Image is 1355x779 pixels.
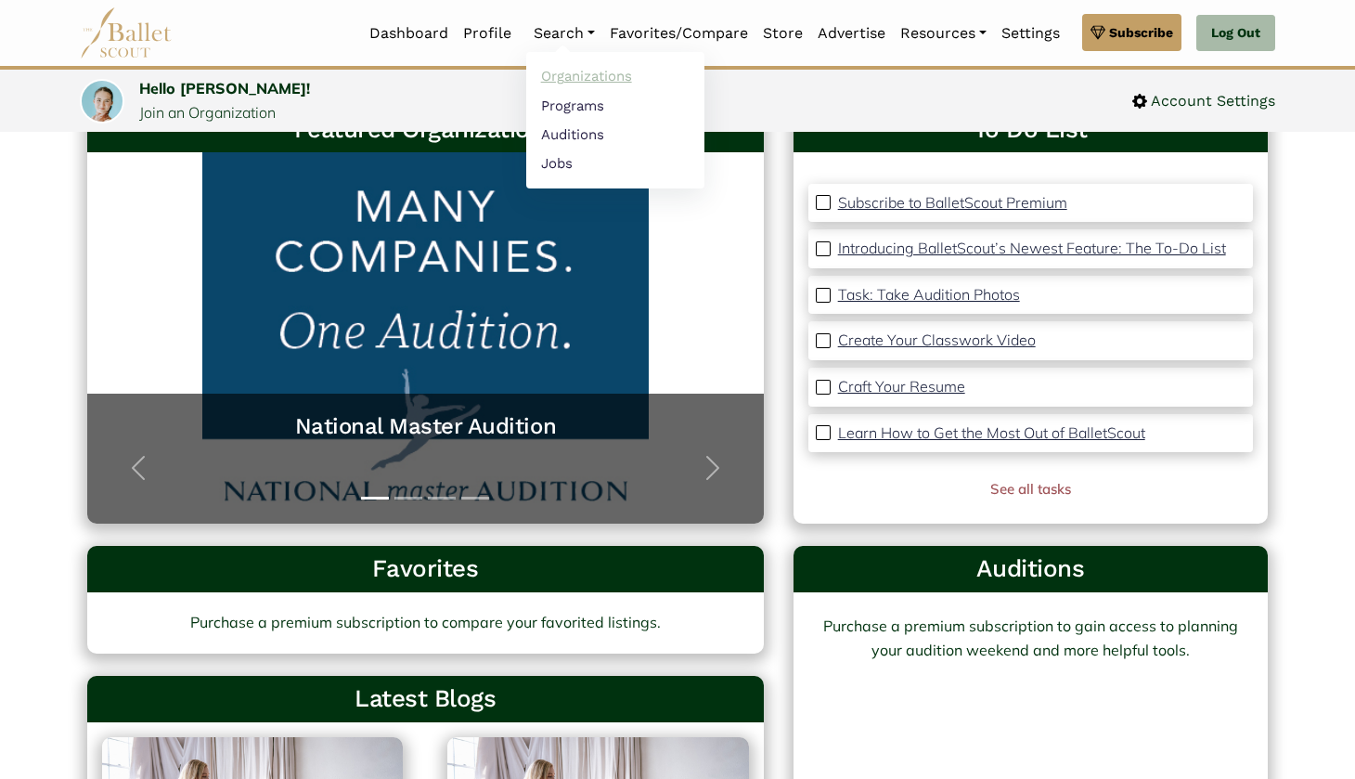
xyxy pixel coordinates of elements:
img: profile picture [82,81,123,142]
a: Learn How to Get the Most Out of BalletScout [838,422,1145,446]
a: Dashboard [362,14,456,53]
a: Favorites/Compare [602,14,755,53]
a: Auditions [526,120,704,149]
a: Resources [893,14,994,53]
a: Create Your Classwork Video [838,329,1036,353]
a: Store [755,14,810,53]
button: Slide 4 [461,487,489,509]
p: Subscribe to BalletScout Premium [838,193,1067,212]
a: Search [526,14,602,53]
ul: Resources [526,52,704,188]
p: Create Your Classwork Video [838,331,1036,349]
p: Learn How to Get the Most Out of BalletScout [838,423,1145,442]
p: Craft Your Resume [838,377,965,396]
h3: Auditions [808,553,1253,585]
a: Log Out [1196,15,1275,52]
a: Purchase a premium subscription to gain access to planning your audition weekend and more helpful... [823,617,1238,659]
img: gem.svg [1090,22,1105,43]
p: Task: Take Audition Photos [838,285,1020,304]
a: Join an Organization [139,103,276,122]
a: National Master Audition [106,412,745,441]
a: Account Settings [1132,89,1275,113]
h3: Favorites [102,553,749,585]
p: Introducing BalletScout’s Newest Feature: The To-Do List [838,239,1226,257]
a: Task: Take Audition Photos [838,283,1020,307]
button: Slide 1 [361,487,389,509]
a: Craft Your Resume [838,375,965,399]
a: See all tasks [990,480,1071,498]
a: Subscribe to BalletScout Premium [838,191,1067,215]
a: Programs [526,91,704,120]
a: Advertise [810,14,893,53]
a: Organizations [526,62,704,91]
button: Slide 3 [428,487,456,509]
a: Settings [994,14,1067,53]
a: Profile [456,14,519,53]
span: Subscribe [1109,22,1173,43]
a: Jobs [526,149,704,177]
a: Subscribe [1082,14,1181,51]
span: Account Settings [1147,89,1275,113]
a: Introducing BalletScout’s Newest Feature: The To-Do List [838,237,1226,261]
a: Hello [PERSON_NAME]! [139,79,310,97]
a: Purchase a premium subscription to compare your favorited listings. [87,592,764,654]
h3: Latest Blogs [102,683,749,715]
button: Slide 2 [394,487,422,509]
